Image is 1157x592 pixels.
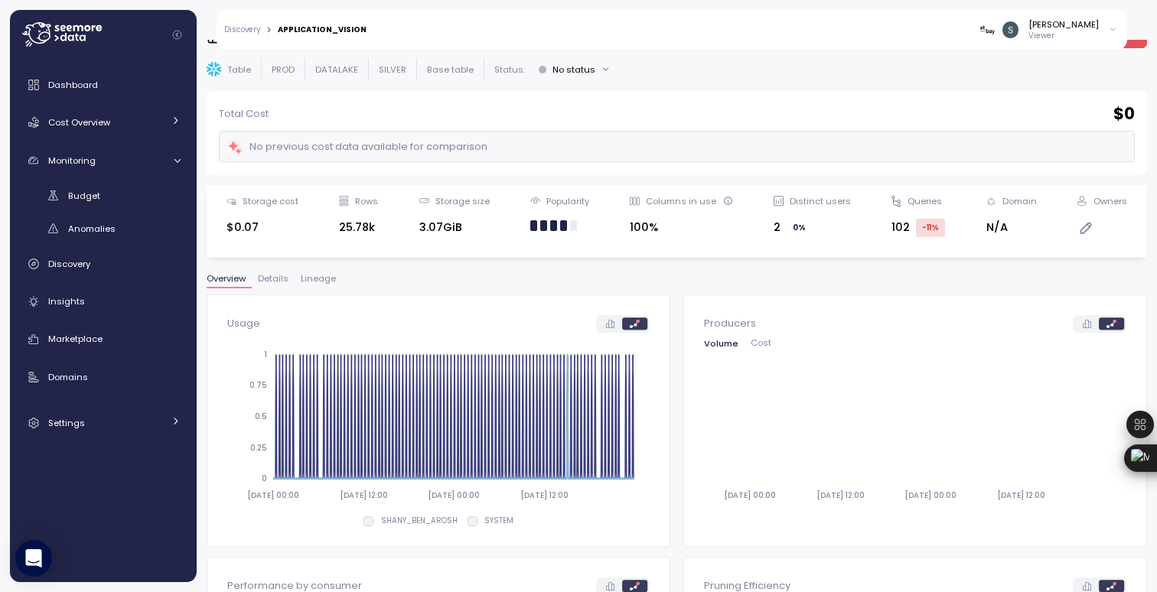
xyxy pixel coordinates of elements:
div: APPLICATION_VISION [278,26,367,34]
span: Volume [704,340,738,348]
div: Columns in use [646,195,732,207]
p: Producers [704,316,756,331]
span: Discovery [48,258,90,270]
button: Collapse navigation [168,29,187,41]
a: Budget [16,183,191,208]
div: [PERSON_NAME] [1028,18,1099,31]
span: Overview [207,275,246,283]
a: Insights [16,286,191,317]
tspan: [DATE] 00:00 [723,490,775,500]
div: N/A [986,219,1037,236]
tspan: [DATE] 12:00 [520,490,569,500]
a: Monitoring [16,145,191,176]
tspan: [DATE] 00:00 [428,490,480,500]
tspan: 1 [264,349,267,359]
div: 3.07GiB [419,219,490,236]
span: Marketplace [48,333,103,345]
div: Popularity [546,195,589,207]
p: Status: [494,63,525,76]
tspan: [DATE] 12:00 [816,490,864,500]
a: Anomalies [16,216,191,241]
div: 0 % [787,219,812,237]
div: Open Intercom Messenger [15,540,52,577]
tspan: [DATE] 12:00 [340,490,388,500]
a: Settings [16,408,191,438]
div: $0.07 [227,219,298,236]
div: Distinct users [790,195,851,207]
span: Settings [48,417,85,429]
p: SHANY_BEN_AROSH [381,516,458,526]
div: No previous cost data available for comparison [227,138,487,156]
a: Cost Overview [16,107,191,138]
p: Usage [227,316,260,331]
tspan: [DATE] 00:00 [247,490,299,500]
p: DATALAKE [315,63,358,76]
span: Insights [48,295,85,307]
a: Discovery [16,249,191,279]
p: SILVER [379,63,406,76]
img: ACg8ocKMsVOD1W2Gy6bIesyuY-LWTCz5bilwhDLZ0RBm4cbOtNfIGw=s96-c [1002,21,1018,37]
span: Cost Overview [48,116,110,128]
div: Storage cost [243,195,298,207]
p: Total Cost [219,106,269,122]
tspan: 0.5 [255,411,267,421]
p: SYSTEM [484,516,513,526]
tspan: [DATE] 00:00 [904,490,957,500]
div: > [266,25,272,35]
span: Domains [48,371,88,383]
span: Cost [751,339,771,347]
tspan: 0 [262,473,267,483]
a: Domains [16,362,191,392]
div: -11 % [916,219,945,237]
div: 2 [774,219,851,237]
p: Table [227,63,251,76]
p: PROD [272,63,295,76]
div: No status [552,63,595,76]
span: Lineage [301,275,336,283]
tspan: [DATE] 12:00 [997,490,1045,500]
span: Monitoring [48,155,96,167]
span: Budget [68,190,100,202]
div: 25.78k [339,219,378,236]
span: Dashboard [48,79,98,91]
div: Storage size [435,195,490,207]
div: Rows [355,195,378,207]
img: 676124322ce2d31a078e3b71.PNG [979,21,996,37]
div: 100% [630,219,732,236]
div: 102 [891,219,945,237]
tspan: 0.25 [250,443,267,453]
a: Discovery [224,26,260,34]
span: Anomalies [68,223,116,235]
div: Queries [908,195,942,207]
tspan: 0.75 [249,380,267,390]
div: Owners [1093,195,1127,207]
a: Dashboard [16,70,191,100]
span: Details [258,275,288,283]
h2: $ 0 [1113,103,1135,125]
p: Viewer [1028,31,1099,41]
div: Domain [1002,195,1037,207]
button: No status [532,58,617,80]
p: Base table [427,63,474,76]
a: Marketplace [16,324,191,355]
